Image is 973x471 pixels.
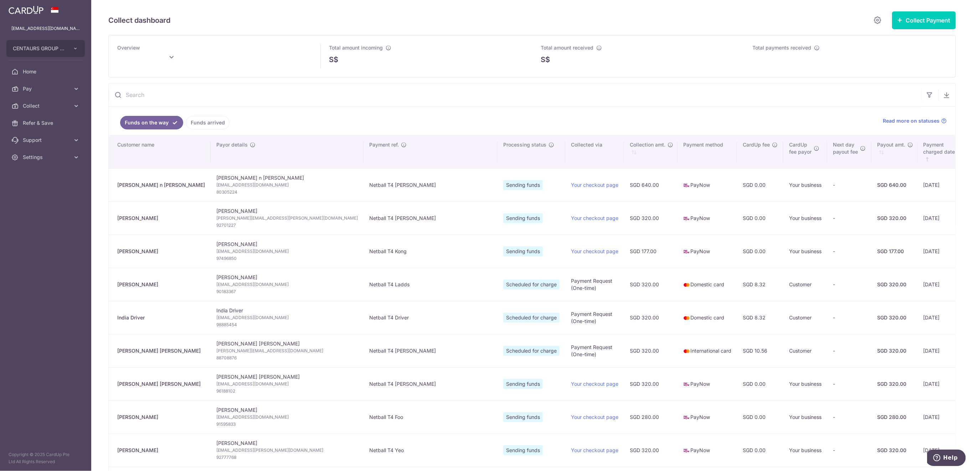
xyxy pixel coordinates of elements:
td: SGD 0.00 [737,434,783,467]
td: - [827,400,872,434]
td: - [827,201,872,235]
div: SGD 320.00 [877,447,912,454]
span: Payment ref. [369,141,399,148]
span: Scheduled for charge [503,313,560,323]
a: Your checkout page [571,414,618,420]
a: Your checkout page [571,248,618,254]
td: SGD 320.00 [624,434,678,467]
div: SGD 320.00 [877,215,912,222]
span: [EMAIL_ADDRESS][DOMAIN_NAME] [216,281,358,288]
div: [PERSON_NAME] [117,447,205,454]
span: Total amount received [541,45,593,51]
div: SGD 320.00 [877,281,912,288]
th: Payment method [678,135,737,168]
span: Payout amt. [877,141,906,148]
span: [EMAIL_ADDRESS][PERSON_NAME][DOMAIN_NAME] [216,447,358,454]
td: India Driver [211,301,364,334]
span: CENTAURS GROUP PRIVATE LIMITED [13,45,66,52]
span: Pay [23,85,70,92]
div: SGD 320.00 [877,347,912,354]
span: [PERSON_NAME][EMAIL_ADDRESS][DOMAIN_NAME] [216,347,358,354]
td: [PERSON_NAME] [211,201,364,235]
td: Domestic card [678,268,737,301]
td: - [827,168,872,201]
td: SGD 0.00 [737,201,783,235]
span: 96188102 [216,388,358,395]
th: CardUpfee payor [783,135,827,168]
td: Netball T4 Foo [364,400,498,434]
span: Help [16,5,31,11]
span: S$ [541,54,550,65]
div: [PERSON_NAME] [117,248,205,255]
td: PayNow [678,201,737,235]
img: mastercard-sm-87a3fd1e0bddd137fecb07648320f44c262e2538e7db6024463105ddbc961eb2.png [683,348,690,355]
div: [PERSON_NAME] n [PERSON_NAME] [117,181,205,189]
span: 88708876 [216,354,358,362]
th: Processing status [498,135,565,168]
td: SGD 0.00 [737,400,783,434]
span: 92701227 [216,222,358,229]
td: [PERSON_NAME] [211,235,364,268]
span: S$ [329,54,338,65]
td: [PERSON_NAME] [211,400,364,434]
td: Netball T4 [PERSON_NAME] [364,168,498,201]
th: Payment ref. [364,135,498,168]
img: paynow-md-4fe65508ce96feda548756c5ee0e473c78d4820b8ea51387c6e4ad89e58a5e61.png [683,215,690,222]
td: [DATE] [918,434,967,467]
td: [PERSON_NAME] [211,268,364,301]
img: paynow-md-4fe65508ce96feda548756c5ee0e473c78d4820b8ea51387c6e4ad89e58a5e61.png [683,381,690,388]
td: [DATE] [918,168,967,201]
td: SGD 320.00 [624,268,678,301]
span: Total payments received [752,45,811,51]
div: India Driver [117,314,205,321]
span: Next day payout fee [833,141,858,155]
div: SGD 320.00 [877,380,912,388]
span: 90183367 [216,288,358,295]
td: - [827,367,872,400]
span: Payment charged date [923,141,955,155]
button: CENTAURS GROUP PRIVATE LIMITED [6,40,85,57]
td: Customer [783,301,827,334]
th: Customer name [109,135,211,168]
span: 80305224 [216,189,358,196]
span: [EMAIL_ADDRESS][DOMAIN_NAME] [216,248,358,255]
td: [DATE] [918,268,967,301]
span: CardUp fee payor [789,141,812,155]
a: Read more on statuses [883,117,947,124]
span: Processing status [503,141,546,148]
td: [PERSON_NAME] n [PERSON_NAME] [211,168,364,201]
td: Your business [783,367,827,400]
a: Your checkout page [571,381,618,387]
td: PayNow [678,400,737,434]
td: Domestic card [678,301,737,334]
td: [PERSON_NAME] [PERSON_NAME] [211,334,364,367]
td: Payment Request (One-time) [565,301,624,334]
span: Payor details [216,141,248,148]
td: Your business [783,201,827,235]
th: Payout amt. : activate to sort column ascending [872,135,918,168]
td: Your business [783,434,827,467]
p: [EMAIL_ADDRESS][DOMAIN_NAME] [11,25,80,32]
th: Collected via [565,135,624,168]
td: - [827,434,872,467]
h5: Collect dashboard [108,15,170,26]
div: [PERSON_NAME] [117,215,205,222]
td: Netball T4 Driver [364,301,498,334]
div: SGD 640.00 [877,181,912,189]
td: [PERSON_NAME] [PERSON_NAME] [211,367,364,400]
td: SGD 320.00 [624,301,678,334]
td: [DATE] [918,334,967,367]
td: - [827,334,872,367]
span: 91595833 [216,421,358,428]
th: Collection amt. : activate to sort column ascending [624,135,678,168]
span: [PERSON_NAME][EMAIL_ADDRESS][PERSON_NAME][DOMAIN_NAME] [216,215,358,222]
td: Your business [783,235,827,268]
td: Netball T4 [PERSON_NAME] [364,334,498,367]
iframe: Opens a widget where you can find more information [927,450,966,467]
span: Sending funds [503,379,543,389]
td: SGD 0.00 [737,235,783,268]
div: SGD 280.00 [877,414,912,421]
img: mastercard-sm-87a3fd1e0bddd137fecb07648320f44c262e2538e7db6024463105ddbc961eb2.png [683,281,690,288]
a: Funds arrived [186,116,230,129]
